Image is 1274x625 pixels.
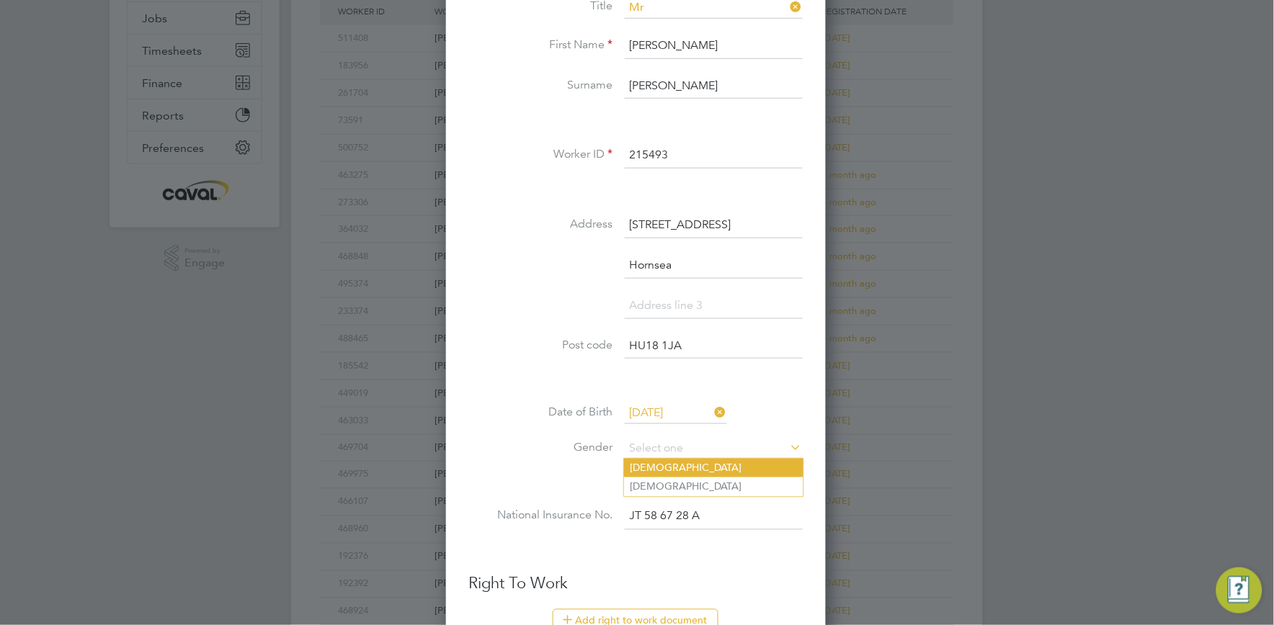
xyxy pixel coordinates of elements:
label: Post code [469,338,613,353]
li: [DEMOGRAPHIC_DATA] [624,459,803,477]
button: Engage Resource Center [1216,567,1262,613]
input: Address line 1 [625,212,803,238]
label: First Name [469,37,613,53]
input: Select one [625,439,803,460]
li: [DEMOGRAPHIC_DATA] [624,477,803,496]
label: Surname [469,78,613,93]
label: Date of Birth [469,405,613,420]
input: Address line 3 [625,293,803,319]
label: Worker ID [469,147,613,162]
h3: Right To Work [469,574,803,595]
label: National Insurance No. [469,508,613,523]
input: Address line 2 [625,253,803,279]
label: Gender [469,441,613,456]
input: Select one [625,403,727,424]
label: Address [469,217,613,232]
